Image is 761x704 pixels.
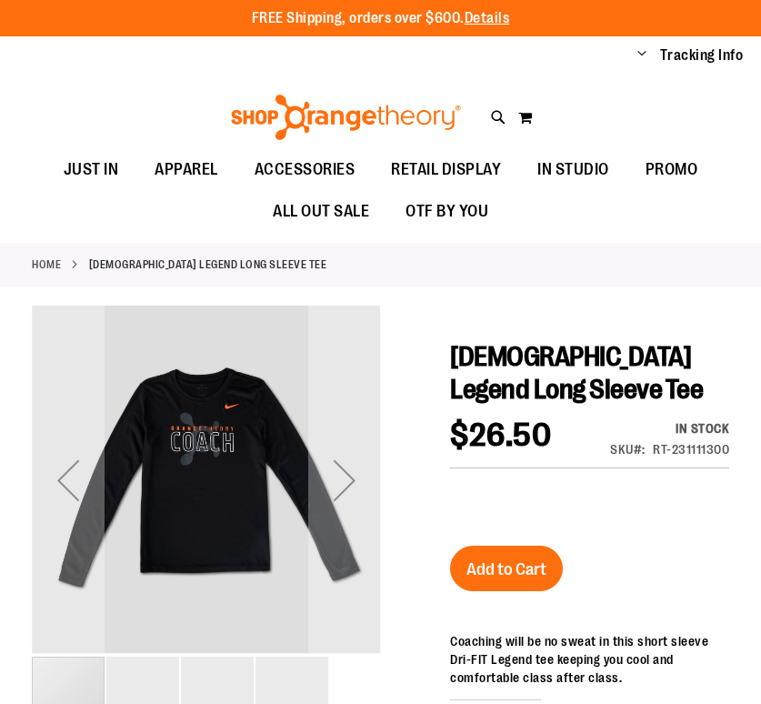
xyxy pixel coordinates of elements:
span: IN STUDIO [537,149,609,190]
a: Home [32,256,61,273]
strong: SKU [610,442,646,457]
a: Tracking Info [660,45,744,65]
div: Next [308,306,381,655]
span: ACCESSORIES [255,149,355,190]
span: ALL OUT SALE [273,191,369,232]
div: OTF Ladies Coach FA23 Legend LS Tee - Black primary image [32,306,381,655]
div: Previous [32,306,105,655]
span: OTF BY YOU [406,191,488,232]
div: RT-231111300 [653,440,729,458]
span: RETAIL DISPLAY [391,149,501,190]
span: [DEMOGRAPHIC_DATA] Legend Long Sleeve Tee [450,341,703,405]
strong: [DEMOGRAPHIC_DATA] Legend Long Sleeve Tee [89,256,327,273]
div: Coaching will be no sweat in this short sleeve Dri-FIT Legend tee keeping you cool and comfortabl... [450,632,729,687]
a: Details [465,10,510,26]
span: APPAREL [155,149,218,190]
img: OTF Ladies Coach FA23 Legend LS Tee - Black primary image [32,304,381,653]
span: PROMO [646,149,698,190]
div: In stock [610,419,729,437]
span: Add to Cart [466,559,546,579]
button: Account menu [637,46,646,65]
p: FREE Shipping, orders over $600. [252,8,510,29]
div: Availability [610,419,729,437]
span: $26.50 [450,417,551,454]
span: JUST IN [64,149,119,190]
button: Add to Cart [450,546,563,591]
img: Shop Orangetheory [228,95,464,140]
